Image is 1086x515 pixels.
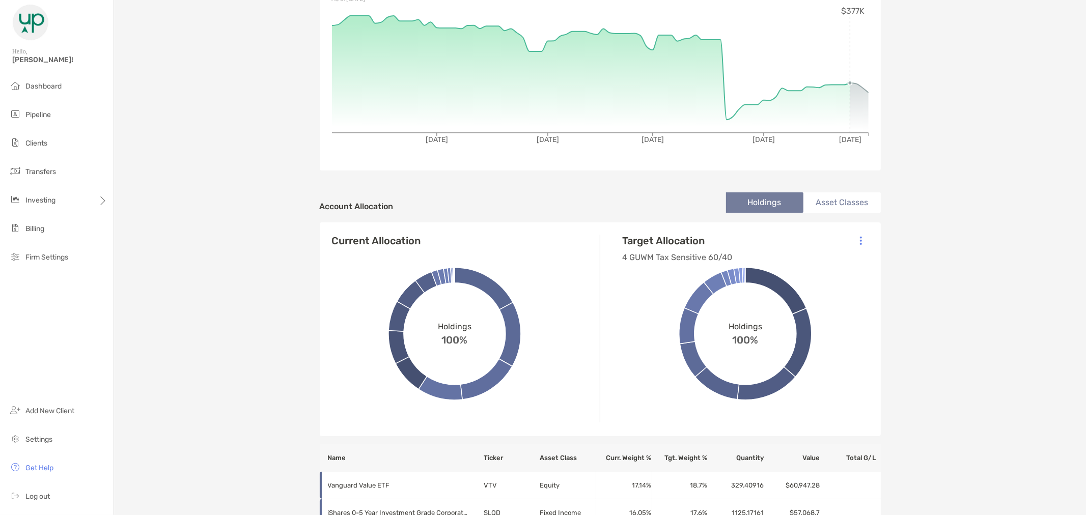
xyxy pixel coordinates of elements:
h4: Target Allocation [623,235,733,247]
tspan: $377K [841,6,865,16]
img: transfers icon [9,165,21,177]
span: 100% [733,331,759,346]
img: Zoe Logo [12,4,49,41]
span: Dashboard [25,82,62,91]
img: logout icon [9,490,21,502]
p: 4 GUWM Tax Sensitive 60/40 [623,251,733,264]
span: Add New Client [25,407,74,415]
img: firm-settings icon [9,250,21,263]
span: Holdings [729,322,762,331]
span: Log out [25,492,50,501]
span: Get Help [25,464,53,472]
th: Quantity [708,444,764,472]
th: Curr. Weight % [596,444,652,472]
span: Clients [25,139,47,148]
td: 18.7 % [652,472,708,499]
th: Tgt. Weight % [652,444,708,472]
img: dashboard icon [9,79,21,92]
span: Holdings [438,322,471,331]
span: Investing [25,196,55,205]
h4: Current Allocation [332,235,421,247]
td: 329.40916 [708,472,764,499]
th: Name [320,444,484,472]
img: clients icon [9,136,21,149]
img: pipeline icon [9,108,21,120]
li: Holdings [726,192,803,213]
span: Settings [25,435,52,444]
img: investing icon [9,193,21,206]
img: billing icon [9,222,21,234]
p: Vanguard Value ETF [328,479,470,492]
tspan: [DATE] [425,135,448,144]
span: Pipeline [25,110,51,119]
td: Equity [539,472,595,499]
tspan: [DATE] [753,135,775,144]
span: [PERSON_NAME]! [12,55,107,64]
tspan: [DATE] [641,135,663,144]
th: Ticker [483,444,539,472]
td: $60,947.28 [764,472,820,499]
td: 17.14 % [596,472,652,499]
td: VTV [483,472,539,499]
tspan: [DATE] [537,135,559,144]
img: add_new_client icon [9,404,21,416]
th: Asset Class [539,444,595,472]
img: get-help icon [9,461,21,473]
span: Transfers [25,167,56,176]
span: Firm Settings [25,253,68,262]
img: Icon List Menu [860,236,862,245]
tspan: [DATE] [839,135,861,144]
th: Value [764,444,820,472]
th: Total G/L [820,444,880,472]
h4: Account Allocation [320,202,394,211]
span: 100% [442,331,468,346]
span: Billing [25,224,44,233]
img: settings icon [9,433,21,445]
li: Asset Classes [803,192,881,213]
